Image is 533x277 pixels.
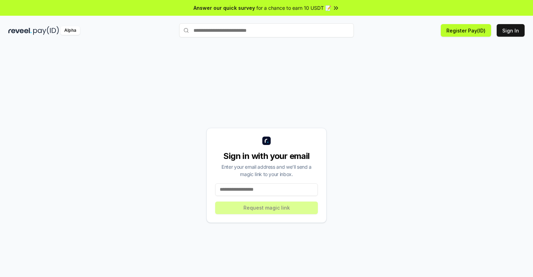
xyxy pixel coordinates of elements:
img: pay_id [33,26,59,35]
img: logo_small [262,137,271,145]
div: Sign in with your email [215,151,318,162]
img: reveel_dark [8,26,32,35]
div: Enter your email address and we’ll send a magic link to your inbox. [215,163,318,178]
button: Sign In [497,24,525,37]
span: for a chance to earn 10 USDT 📝 [256,4,331,12]
button: Register Pay(ID) [441,24,491,37]
span: Answer our quick survey [194,4,255,12]
div: Alpha [60,26,80,35]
